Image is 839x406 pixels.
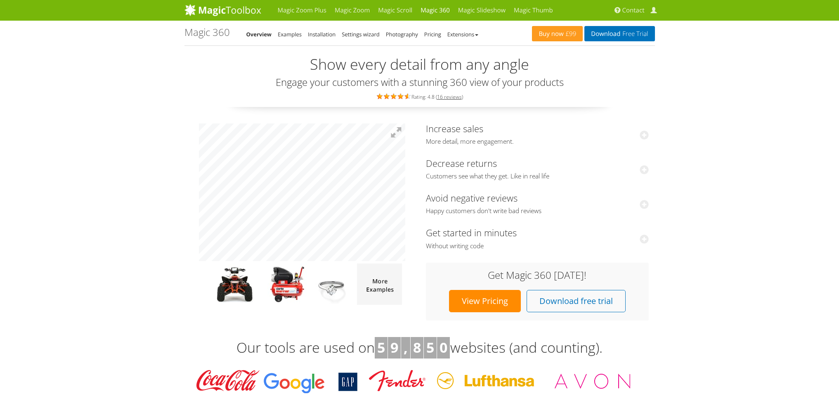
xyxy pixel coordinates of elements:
a: Get started in minutesWithout writing code [426,226,649,250]
a: Pricing [424,31,441,38]
img: MagicToolbox.com - Image tools for your website [184,4,261,16]
b: 9 [390,338,398,357]
b: 8 [413,338,421,357]
span: Free Trial [620,31,648,37]
b: 5 [426,338,434,357]
span: Customers see what they get. Like in real life [426,172,649,180]
span: Without writing code [426,242,649,250]
a: Installation [308,31,336,38]
a: Examples [278,31,302,38]
img: more magic 360 demos [357,264,402,305]
a: DownloadFree Trial [584,26,655,41]
a: Decrease returnsCustomers see what they get. Like in real life [426,157,649,180]
h3: Get Magic 360 [DATE]! [434,270,640,280]
a: Buy now£99 [532,26,583,41]
a: 16 reviews [437,93,462,100]
b: 0 [440,338,447,357]
h3: Engage your customers with a stunning 360 view of your products [184,77,655,88]
span: Happy customers don't write bad reviews [426,207,649,215]
h1: Magic 360 [184,27,230,38]
span: Contact [622,6,645,14]
h2: Show every detail from any angle [184,56,655,73]
a: Photography [386,31,418,38]
a: Extensions [447,31,478,38]
a: Overview [246,31,272,38]
b: 5 [377,338,385,357]
a: View Pricing [449,290,521,312]
div: Rating: 4.8 ( ) [184,92,655,101]
a: Avoid negative reviewsHappy customers don't write bad reviews [426,192,649,215]
a: Settings wizard [342,31,380,38]
span: £99 [564,31,577,37]
a: Download free trial [527,290,626,312]
h3: Our tools are used on websites (and counting). [184,337,655,359]
a: Increase salesMore detail, more engagement. [426,122,649,146]
img: Magic Toolbox Customers [191,367,649,396]
span: More detail, more engagement. [426,138,649,146]
b: , [404,338,408,357]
